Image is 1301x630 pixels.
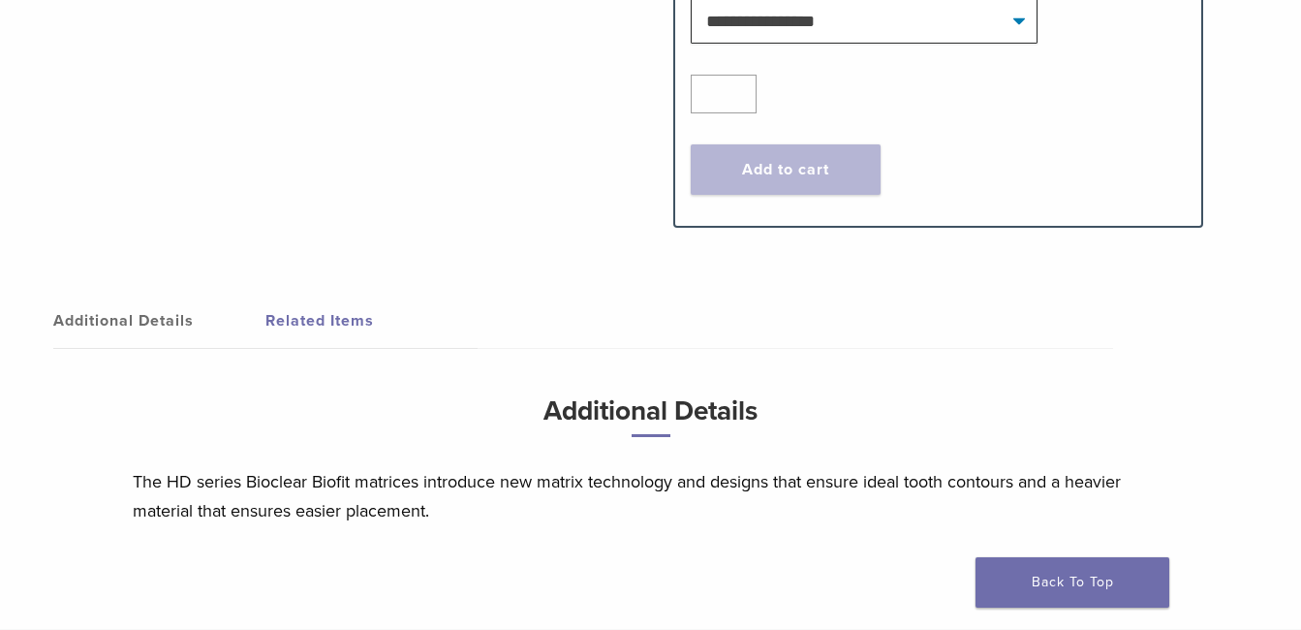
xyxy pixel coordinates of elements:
[133,388,1169,453] h3: Additional Details
[53,294,265,348] a: Additional Details
[976,557,1169,608] a: Back To Top
[133,467,1169,525] p: The HD series Bioclear Biofit matrices introduce new matrix technology and designs that ensure id...
[691,144,880,195] button: Add to cart
[265,294,478,348] a: Related Items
